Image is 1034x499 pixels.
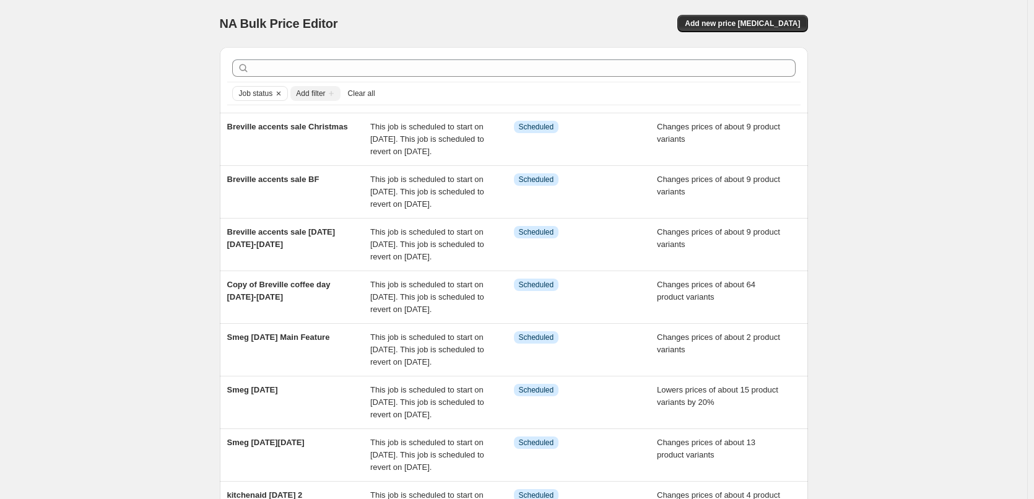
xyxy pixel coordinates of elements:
[343,86,380,101] button: Clear all
[227,332,330,342] span: Smeg [DATE] Main Feature
[370,438,484,472] span: This job is scheduled to start on [DATE]. This job is scheduled to revert on [DATE].
[519,332,554,342] span: Scheduled
[370,385,484,419] span: This job is scheduled to start on [DATE]. This job is scheduled to revert on [DATE].
[233,87,273,100] button: Job status
[657,280,755,302] span: Changes prices of about 64 product variants
[519,385,554,395] span: Scheduled
[657,385,778,407] span: Lowers prices of about 15 product variants by 20%
[519,438,554,448] span: Scheduled
[657,332,780,354] span: Changes prices of about 2 product variants
[227,122,348,131] span: Breville accents sale Christmas
[657,227,780,249] span: Changes prices of about 9 product variants
[227,280,331,302] span: Copy of Breville coffee day [DATE]-[DATE]
[290,86,340,101] button: Add filter
[370,227,484,261] span: This job is scheduled to start on [DATE]. This job is scheduled to revert on [DATE].
[220,17,338,30] span: NA Bulk Price Editor
[348,89,375,98] span: Clear all
[657,175,780,196] span: Changes prices of about 9 product variants
[657,122,780,144] span: Changes prices of about 9 product variants
[370,280,484,314] span: This job is scheduled to start on [DATE]. This job is scheduled to revert on [DATE].
[519,175,554,184] span: Scheduled
[296,89,325,98] span: Add filter
[370,332,484,367] span: This job is scheduled to start on [DATE]. This job is scheduled to revert on [DATE].
[227,438,305,447] span: Smeg [DATE][DATE]
[370,122,484,156] span: This job is scheduled to start on [DATE]. This job is scheduled to revert on [DATE].
[227,175,319,184] span: Breville accents sale BF
[657,438,755,459] span: Changes prices of about 13 product variants
[239,89,273,98] span: Job status
[272,87,285,100] button: Clear
[370,175,484,209] span: This job is scheduled to start on [DATE]. This job is scheduled to revert on [DATE].
[519,227,554,237] span: Scheduled
[227,227,336,249] span: Breville accents sale [DATE] [DATE]-[DATE]
[677,15,807,32] button: Add new price [MEDICAL_DATA]
[519,280,554,290] span: Scheduled
[227,385,278,394] span: Smeg [DATE]
[685,19,800,28] span: Add new price [MEDICAL_DATA]
[519,122,554,132] span: Scheduled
